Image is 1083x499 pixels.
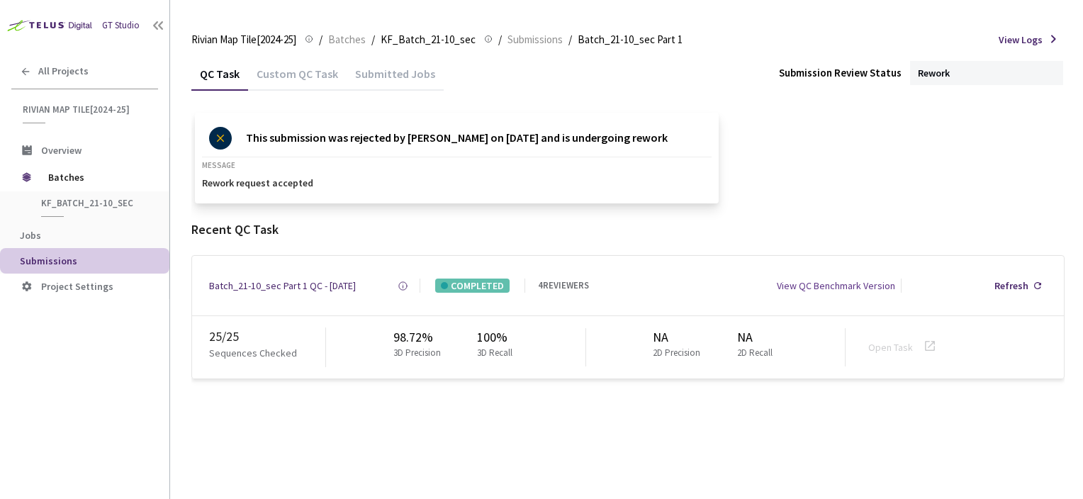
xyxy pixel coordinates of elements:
div: 4 REVIEWERS [538,279,589,293]
span: KF_Batch_21-10_sec [381,31,476,48]
span: Submissions [507,31,563,48]
a: Submissions [505,31,566,47]
div: Custom QC Task [248,67,347,91]
a: Batch_21-10_sec Part 1 QC - [DATE] [209,279,356,293]
p: This submission was rejected by [PERSON_NAME] on [DATE] and is undergoing rework [246,127,668,150]
div: NA [653,328,706,347]
div: QC Task [191,67,248,91]
div: Submission Review Status [779,65,902,80]
span: All Projects [38,65,89,77]
div: 100% [477,328,518,347]
p: MESSAGE [202,161,712,170]
p: Sequences Checked [209,346,297,360]
span: Batch_21-10_sec Part 1 [578,31,683,48]
span: Rivian Map Tile[2024-25] [191,31,296,48]
p: Rework request accepted [202,177,712,189]
div: Refresh [994,279,1028,293]
p: 3D Recall [477,347,512,360]
a: Batches [325,31,369,47]
span: Submissions [20,254,77,267]
div: NA [737,328,778,347]
p: 2D Recall [737,347,773,360]
div: 25 / 25 [209,327,325,346]
div: Recent QC Task [191,220,1065,239]
div: COMPLETED [435,279,510,293]
li: / [319,31,322,48]
a: Open Task [868,341,913,354]
div: 98.72% [393,328,447,347]
span: Batches [48,163,145,191]
div: Submitted Jobs [347,67,444,91]
div: GT Studio [102,19,140,33]
span: Rivian Map Tile[2024-25] [23,103,150,116]
span: View Logs [999,33,1043,47]
span: Jobs [20,229,41,242]
span: Batches [328,31,366,48]
span: Project Settings [41,280,113,293]
span: KF_Batch_21-10_sec [41,197,146,209]
p: 2D Precision [653,347,700,360]
li: / [498,31,502,48]
span: Overview [41,144,82,157]
li: / [371,31,375,48]
div: View QC Benchmark Version [777,279,895,293]
li: / [568,31,572,48]
p: 3D Precision [393,347,441,360]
